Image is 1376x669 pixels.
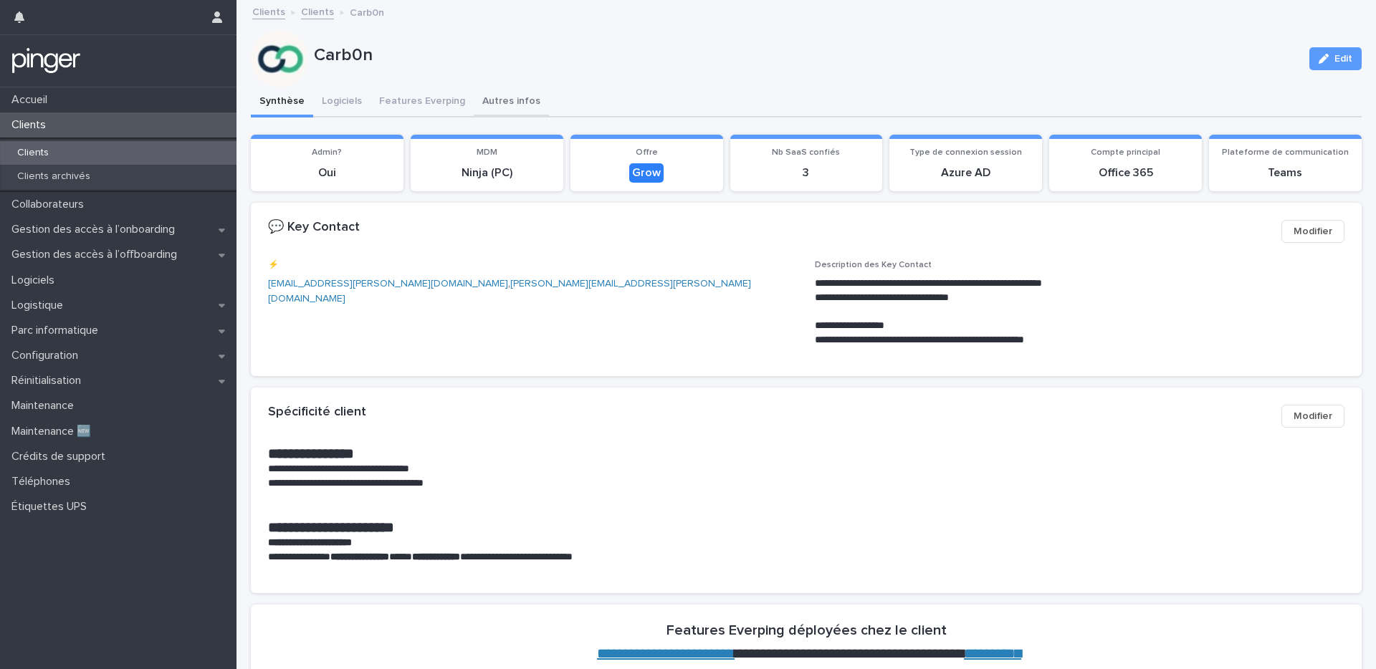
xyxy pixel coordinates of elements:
p: Azure AD [898,166,1033,180]
button: Synthèse [251,87,313,117]
span: Type de connexion session [909,148,1022,157]
p: Carb0n [350,4,384,19]
h2: 💬 Key Contact [268,220,360,236]
p: Clients [6,118,57,132]
p: Configuration [6,349,90,362]
button: Features Everping [371,87,474,117]
span: Compte principal [1091,148,1160,157]
p: Logiciels [6,274,66,287]
h2: Features Everping déployées chez le client [666,622,947,639]
p: Maintenance 🆕 [6,425,102,438]
h2: Spécificité client [268,405,366,420]
span: MDM [477,148,497,157]
a: Clients [301,3,334,19]
a: [EMAIL_ADDRESS][PERSON_NAME][DOMAIN_NAME] [268,279,508,289]
button: Edit [1309,47,1362,70]
span: Offre [636,148,658,157]
button: Autres infos [474,87,549,117]
span: Plateforme de communication [1222,148,1349,157]
img: mTgBEunGTSyRkCgitkcU [11,47,81,75]
p: Carb0n [314,45,1298,66]
p: Maintenance [6,399,85,413]
p: Ninja (PC) [419,166,555,180]
div: Grow [629,163,664,183]
p: Collaborateurs [6,198,95,211]
p: Oui [259,166,395,180]
button: Modifier [1281,405,1344,428]
button: Logiciels [313,87,371,117]
p: Gestion des accès à l’offboarding [6,248,188,261]
p: Parc informatique [6,324,110,337]
span: Modifier [1294,409,1332,423]
p: Office 365 [1058,166,1193,180]
span: Nb SaaS confiés [772,148,840,157]
a: [PERSON_NAME][EMAIL_ADDRESS][PERSON_NAME][DOMAIN_NAME] [268,279,751,304]
span: ⚡️ [268,261,279,269]
p: Étiquettes UPS [6,500,98,514]
p: 3 [739,166,874,180]
a: Clients [252,3,285,19]
span: Edit [1334,54,1352,64]
p: Accueil [6,93,59,107]
button: Modifier [1281,220,1344,243]
span: Admin? [312,148,342,157]
p: Crédits de support [6,450,117,463]
span: Modifier [1294,224,1332,239]
p: , [268,276,798,307]
p: Clients archivés [6,170,102,183]
p: Réinitialisation [6,374,92,388]
p: Clients [6,147,60,159]
span: Description des Key Contact [815,261,932,269]
p: Téléphones [6,475,82,488]
p: Gestion des accès à l’onboarding [6,223,186,236]
p: Logistique [6,299,75,312]
p: Teams [1218,166,1353,180]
